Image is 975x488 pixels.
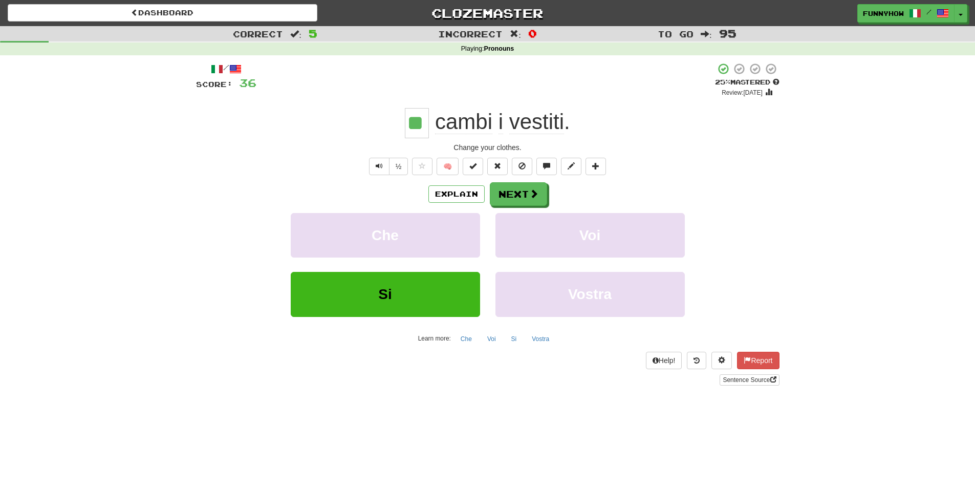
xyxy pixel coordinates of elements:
[378,286,392,302] span: Si
[586,158,606,175] button: Add to collection (alt+a)
[484,45,514,52] strong: Pronouns
[857,4,955,23] a: Funnyhow /
[309,27,317,39] span: 5
[372,227,399,243] span: Che
[437,158,459,175] button: 🧠
[722,89,763,96] small: Review: [DATE]
[482,331,502,347] button: Voi
[412,158,432,175] button: Favorite sentence (alt+f)
[291,272,480,316] button: Si
[510,30,521,38] span: :
[435,110,492,134] span: cambi
[720,374,779,386] a: Sentence Source
[926,8,931,15] span: /
[418,335,451,342] small: Learn more:
[687,352,706,369] button: Round history (alt+y)
[658,29,694,39] span: To go
[509,110,564,134] span: vestiti
[487,158,508,175] button: Reset to 0% Mastered (alt+r)
[239,76,256,89] span: 36
[568,286,612,302] span: Vostra
[512,158,532,175] button: Ignore sentence (alt+i)
[490,182,547,206] button: Next
[526,331,555,347] button: Vostra
[429,110,570,134] span: .
[495,272,685,316] button: Vostra
[333,4,642,22] a: Clozemaster
[499,110,503,134] span: i
[369,158,389,175] button: Play sentence audio (ctl+space)
[8,4,317,22] a: Dashboard
[367,158,408,175] div: Text-to-speech controls
[233,29,283,39] span: Correct
[463,158,483,175] button: Set this sentence to 100% Mastered (alt+m)
[701,30,712,38] span: :
[506,331,523,347] button: Si
[291,213,480,258] button: Che
[196,62,256,75] div: /
[646,352,682,369] button: Help!
[428,185,485,203] button: Explain
[561,158,581,175] button: Edit sentence (alt+d)
[719,27,736,39] span: 95
[715,78,779,87] div: Mastered
[290,30,301,38] span: :
[196,142,779,153] div: Change your clothes.
[389,158,408,175] button: ½
[715,78,730,86] span: 25 %
[737,352,779,369] button: Report
[863,9,904,18] span: Funnyhow
[579,227,600,243] span: Voi
[495,213,685,258] button: Voi
[528,27,537,39] span: 0
[455,331,478,347] button: Che
[536,158,557,175] button: Discuss sentence (alt+u)
[196,80,233,89] span: Score:
[438,29,503,39] span: Incorrect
